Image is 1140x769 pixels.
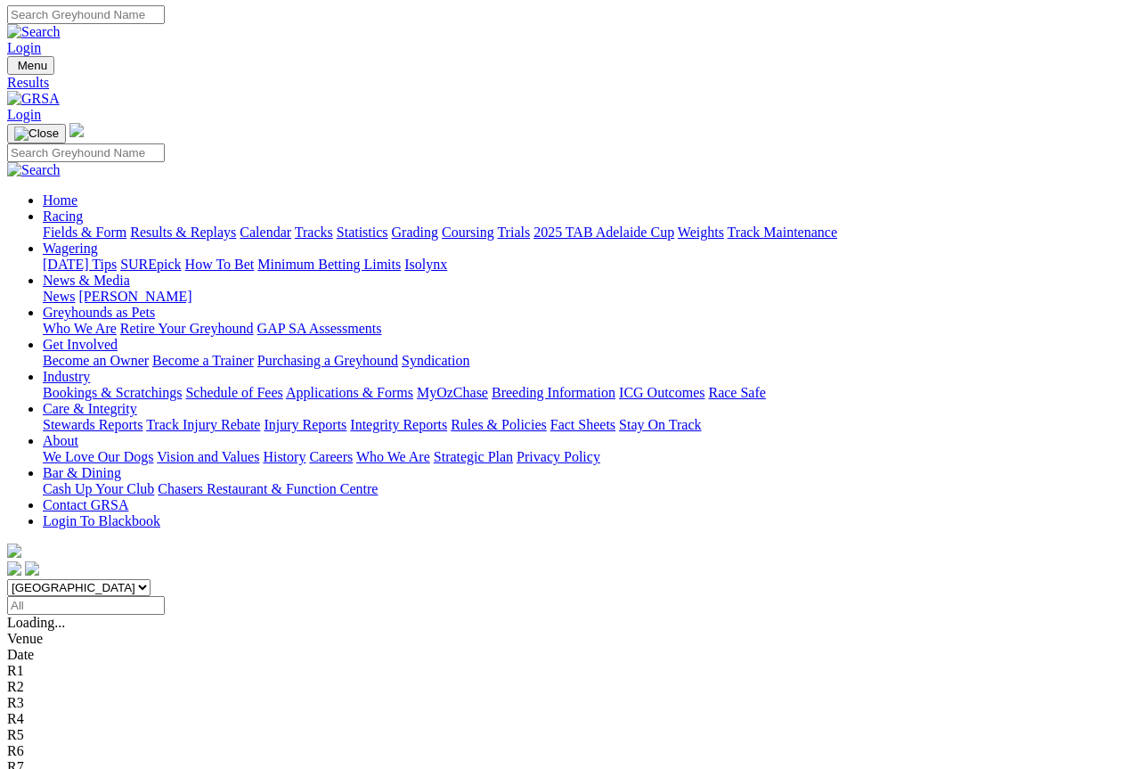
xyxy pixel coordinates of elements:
a: Industry [43,369,90,384]
button: Toggle navigation [7,56,54,75]
div: R6 [7,743,1133,759]
a: Purchasing a Greyhound [257,353,398,368]
input: Select date [7,596,165,615]
a: MyOzChase [417,385,488,400]
div: R5 [7,727,1133,743]
a: [DATE] Tips [43,257,117,272]
div: Date [7,647,1133,663]
img: logo-grsa-white.png [69,123,84,137]
img: GRSA [7,91,60,107]
div: Care & Integrity [43,417,1133,433]
a: Greyhounds as Pets [43,305,155,320]
button: Toggle navigation [7,124,66,143]
div: Industry [43,385,1133,401]
a: News [43,289,75,304]
div: Wagering [43,257,1133,273]
div: R2 [7,679,1133,695]
a: [PERSON_NAME] [78,289,191,304]
a: Weights [678,225,724,240]
div: Bar & Dining [43,481,1133,497]
a: Contact GRSA [43,497,128,512]
a: News & Media [43,273,130,288]
div: About [43,449,1133,465]
a: SUREpick [120,257,181,272]
a: Careers [309,449,353,464]
img: logo-grsa-white.png [7,544,21,558]
a: Results & Replays [130,225,236,240]
a: Results [7,75,1133,91]
a: Race Safe [708,385,765,400]
a: Who We Are [356,449,430,464]
a: Chasers Restaurant & Function Centre [158,481,378,496]
a: Fact Sheets [550,417,615,432]
a: We Love Our Dogs [43,449,153,464]
a: Track Injury Rebate [146,417,260,432]
a: How To Bet [185,257,255,272]
a: 2025 TAB Adelaide Cup [533,225,674,240]
a: About [43,433,78,448]
span: Menu [18,59,47,72]
div: Greyhounds as Pets [43,321,1133,337]
div: R4 [7,711,1133,727]
a: GAP SA Assessments [257,321,382,336]
div: Racing [43,225,1133,241]
a: Schedule of Fees [185,385,282,400]
div: Get Involved [43,353,1133,369]
a: Grading [392,225,438,240]
a: Statistics [337,225,388,240]
a: Integrity Reports [350,417,447,432]
a: Injury Reports [264,417,346,432]
a: Login To Blackbook [43,513,160,528]
a: Become an Owner [43,353,149,368]
a: Bookings & Scratchings [43,385,182,400]
a: Become a Trainer [152,353,254,368]
a: Tracks [295,225,333,240]
a: Stay On Track [619,417,701,432]
a: Stewards Reports [43,417,142,432]
img: Close [14,127,59,141]
input: Search [7,143,165,162]
a: Login [7,40,41,55]
div: R3 [7,695,1133,711]
a: ICG Outcomes [619,385,704,400]
a: Racing [43,209,83,224]
a: Rules & Policies [451,417,547,432]
a: Retire Your Greyhound [120,321,254,336]
a: Vision and Values [157,449,259,464]
a: Bar & Dining [43,465,121,480]
img: Search [7,24,61,40]
a: Care & Integrity [43,401,137,416]
a: Get Involved [43,337,118,352]
span: Loading... [7,615,65,630]
a: Wagering [43,241,98,256]
a: Trials [497,225,530,240]
a: Who We Are [43,321,117,336]
a: Login [7,107,41,122]
a: Fields & Form [43,225,126,240]
a: Breeding Information [492,385,615,400]
img: Search [7,162,61,178]
a: Calendar [240,225,291,240]
input: Search [7,5,165,24]
a: Track Maintenance [728,225,837,240]
a: Syndication [402,353,469,368]
a: Minimum Betting Limits [257,257,401,272]
a: Cash Up Your Club [43,481,154,496]
a: Coursing [442,225,494,240]
a: Applications & Forms [286,385,413,400]
div: Venue [7,631,1133,647]
img: facebook.svg [7,561,21,576]
div: News & Media [43,289,1133,305]
a: Privacy Policy [517,449,600,464]
a: Home [43,192,77,208]
div: R1 [7,663,1133,679]
img: twitter.svg [25,561,39,576]
a: History [263,449,305,464]
a: Strategic Plan [434,449,513,464]
a: Isolynx [404,257,447,272]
